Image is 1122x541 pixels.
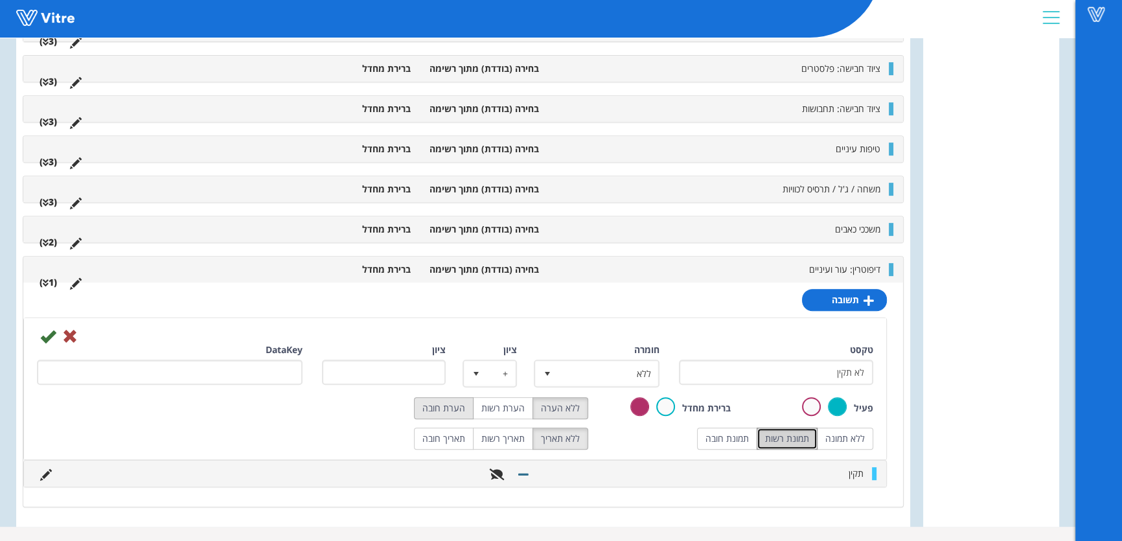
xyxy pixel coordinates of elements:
[473,397,533,419] label: הערת רשות
[289,143,417,155] li: ברירת מחדל
[464,362,488,385] span: select
[33,35,63,48] li: (3 )
[850,343,873,356] label: טקסט
[289,263,417,276] li: ברירת מחדל
[289,62,417,75] li: ברירת מחדל
[33,276,63,289] li: (1 )
[558,362,658,385] span: ללא
[417,102,545,115] li: בחירה (בודדת) מתוך רשימה
[783,183,880,195] span: משחה / ג'ל / תרסיס לכוויות
[417,263,545,276] li: בחירה (בודדת) מתוך רשימה
[473,428,533,450] label: תאריך רשות
[757,428,818,450] label: תמונת רשות
[33,115,63,128] li: (3 )
[682,402,731,415] label: ברירת מחדל
[289,223,417,236] li: ברירת מחדל
[289,102,417,115] li: ברירת מחדל
[835,223,880,235] span: משככי כאבים
[836,143,880,155] span: טיפות עיניים
[809,263,880,275] span: דיפוטרין: עור ועיניים
[33,155,63,168] li: (3 )
[487,362,516,385] span: +
[854,402,873,415] label: פעיל
[417,183,545,196] li: בחירה (בודדת) מתוך רשימה
[801,62,880,75] span: ציוד חבישה: פלסטרים
[417,62,545,75] li: בחירה (בודדת) מתוך רשימה
[414,428,474,450] label: תאריך חובה
[417,223,545,236] li: בחירה (בודדת) מתוך רשימה
[33,196,63,209] li: (3 )
[414,397,474,419] label: הערת חובה
[817,428,873,450] label: ללא תמונה
[432,343,446,356] label: ציון
[266,343,303,356] label: DataKey
[802,289,887,311] a: תשובה
[536,362,559,385] span: select
[33,236,63,249] li: (2 )
[289,183,417,196] li: ברירת מחדל
[697,428,757,450] label: תמונת חובה
[503,343,517,356] label: ציון
[532,397,588,419] label: ללא הערה
[849,467,864,479] span: תקין
[33,75,63,88] li: (3 )
[417,143,545,155] li: בחירה (בודדת) מתוך רשימה
[802,102,880,115] span: ציוד חבישה: תחבושות
[532,428,588,450] label: ללא תאריך
[634,343,659,356] label: חומרה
